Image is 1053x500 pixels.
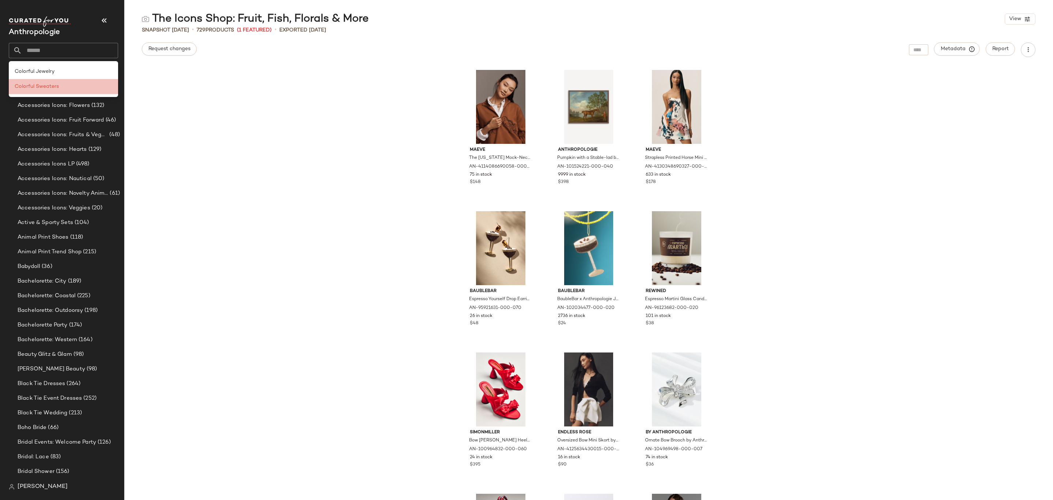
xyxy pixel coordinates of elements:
span: (132) [90,101,105,110]
span: $398 [558,179,569,186]
span: Active & Sporty Sets [18,219,73,227]
span: Snapshot [DATE] [142,26,189,34]
button: Report [986,42,1015,56]
span: Bachelorette: Western [18,336,77,344]
span: (66) [46,423,58,432]
span: Espresso Yourself Drop Earrings by BaubleBar in Gold, Women's, Brass/Glass/Tin at Anthropologie [469,296,531,303]
span: Oversized Bow Mini Skort by Endless Rose in White, Women's, Size: Medium, Polyester at Anthropologie [557,437,619,444]
button: Metadata [934,42,980,56]
span: Rewined [646,288,707,295]
span: (198) [83,306,98,315]
span: (189) [67,277,82,286]
img: 4114086690058_027_b14 [464,70,537,144]
img: svg%3e [9,484,15,490]
span: Accessories Icons: Nautical [18,175,92,183]
span: 2736 in stock [558,313,585,320]
span: • [275,26,276,34]
span: Request changes [148,46,190,52]
span: 75 in stock [470,172,492,178]
span: Accessories Icons LP [18,160,75,168]
span: Bow [PERSON_NAME] Heels by [PERSON_NAME] in Red, Women's, Size: 40, Leather/Glass at Anthropologie [469,437,531,444]
span: Current Company Name [9,29,60,36]
span: [PERSON_NAME] Beauty [18,365,85,373]
span: Metadata [940,46,974,52]
button: View [1005,14,1035,25]
span: (213) [67,409,82,417]
span: Pumpkin with a Stable-lad by [PERSON_NAME] Wall Art by Anthropologie in Blue [557,155,619,161]
span: AN-102034477-000-020 [557,305,615,311]
span: • [192,26,194,34]
span: (215) [82,248,96,256]
img: cfy_white_logo.C9jOOHJF.svg [9,16,71,27]
span: AN-4130348690327-000-010 [645,164,707,170]
span: AN-100964832-000-060 [469,446,527,453]
span: View [1009,16,1021,22]
span: Black Tie Dresses [18,380,65,388]
span: Bachelorette: Coastal [18,292,76,300]
span: (129) [87,145,102,154]
span: Accessories Icons: Bows [18,87,83,95]
img: 95921631_070_b [464,211,537,285]
span: (164) [77,336,93,344]
span: 26 in stock [470,313,492,320]
span: (252) [82,394,97,403]
span: Babydoll [18,262,40,271]
span: Anthropologie [558,147,620,153]
span: Black Tie Wedding [18,409,67,417]
span: By Anthropologie [646,429,707,436]
span: 729 [197,27,205,33]
span: 101 in stock [646,313,671,320]
span: Report [992,46,1009,52]
img: 101524221_040_b2 [552,70,626,144]
span: (90) [83,87,96,95]
span: $36 [646,462,654,468]
span: (126) [96,438,111,447]
span: Bachelorette: Outdoorsy [18,306,83,315]
span: 633 in stock [646,172,671,178]
img: 102034477_020_b [552,211,626,285]
span: Beauty Glitz & Glam [18,350,72,359]
span: Bridal Events: Welcome Party [18,438,96,447]
span: $38 [646,320,654,327]
span: $90 [558,462,567,468]
span: AN-95921631-000-070 [469,305,521,311]
span: 74 in stock [646,454,668,461]
span: Accessories Icons: Fruit Forward [18,116,104,124]
span: (104) [73,219,89,227]
span: (36) [40,262,52,271]
span: $48 [470,320,478,327]
span: $395 [470,462,480,468]
img: svg%3e [142,15,149,23]
span: (498) [75,160,90,168]
div: The Icons Shop: Fruit, Fish, Florals & More [142,12,369,26]
span: The [US_STATE] Mock-Neck Half-Zip Sweater by Maeve in Gold, Women's, Size: 2XS, Polyester/Nylon/V... [469,155,531,161]
span: $24 [558,320,566,327]
span: (156) [54,467,69,476]
span: Curations [25,72,51,81]
p: Exported [DATE] [279,26,326,34]
span: [PERSON_NAME] [18,482,68,491]
span: AN-96123682-000-020 [645,305,698,311]
span: (48) [108,131,120,139]
img: 100964832_060_b [464,352,537,426]
span: AN-4114086690058-000-027 [469,164,531,170]
button: Request changes [142,42,197,56]
span: Espresso Martini Glass Candle by Rewined in Brown, Size: Small, Cotton at Anthropologie [645,296,707,303]
span: Strapless Printed Horse Mini Dress by Maeve in White, Women's, Size: XS, Polyester/Elastane at An... [645,155,707,161]
span: BaubleBar [558,288,620,295]
span: 24 in stock [470,454,492,461]
span: Maeve [646,147,707,153]
img: 104969498_007_b [640,352,713,426]
span: BaubleBar [470,288,532,295]
span: (174) [68,321,82,329]
span: (98) [85,365,97,373]
img: 4125634430015_010_b [552,352,626,426]
img: 96123682_020_b [640,211,713,285]
span: (1 Featured) [237,26,272,34]
span: Bridal Shower [18,467,54,476]
span: 16 in stock [558,454,580,461]
span: (61) [108,189,120,198]
span: Boho Bride [18,423,46,432]
img: 4130348690327_010_b [640,70,713,144]
span: (46) [104,116,116,124]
